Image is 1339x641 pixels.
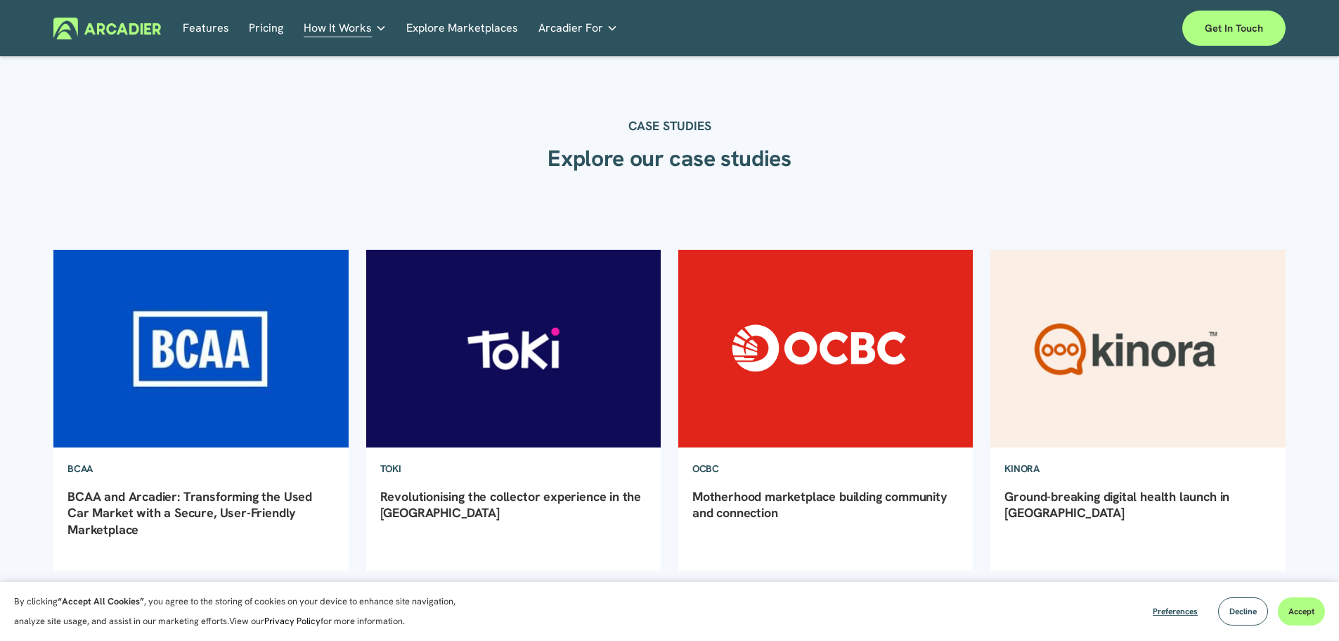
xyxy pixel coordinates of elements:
a: folder dropdown [538,18,618,39]
a: Motherhood marketplace building community and connection [692,488,947,521]
a: Kinora [990,448,1053,489]
img: Arcadier [53,18,161,39]
span: Preferences [1153,606,1198,617]
span: Arcadier For [538,18,603,38]
a: TOKI [366,448,415,489]
button: Preferences [1142,597,1208,626]
a: Ground-breaking digital health launch in [GEOGRAPHIC_DATA] [1004,488,1229,521]
button: Decline [1218,597,1268,626]
a: folder dropdown [304,18,387,39]
button: Accept [1278,597,1325,626]
a: BCAA [53,448,107,489]
a: Features [183,18,229,39]
img: Motherhood marketplace building community and connection [677,249,975,448]
strong: “Accept All Cookies” [58,595,144,607]
span: How It Works [304,18,372,38]
img: Ground-breaking digital health launch in Australia [989,249,1287,448]
img: Revolutionising the collector experience in the Philippines [364,249,662,448]
a: OCBC [678,448,733,489]
img: BCAA and Arcadier: Transforming the Used Car Market with a Secure, User-Friendly Marketplace [52,249,350,448]
span: Accept [1288,606,1314,617]
a: BCAA and Arcadier: Transforming the Used Car Market with a Secure, User-Friendly Marketplace [67,488,312,538]
a: Revolutionising the collector experience in the [GEOGRAPHIC_DATA] [380,488,642,521]
a: Pricing [249,18,283,39]
p: By clicking , you agree to the storing of cookies on your device to enhance site navigation, anal... [14,592,471,631]
span: Decline [1229,606,1257,617]
a: Privacy Policy [264,615,321,627]
a: Get in touch [1182,11,1286,46]
strong: CASE STUDIES [628,118,711,134]
a: Explore Marketplaces [406,18,518,39]
strong: Explore our case studies [548,144,791,173]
